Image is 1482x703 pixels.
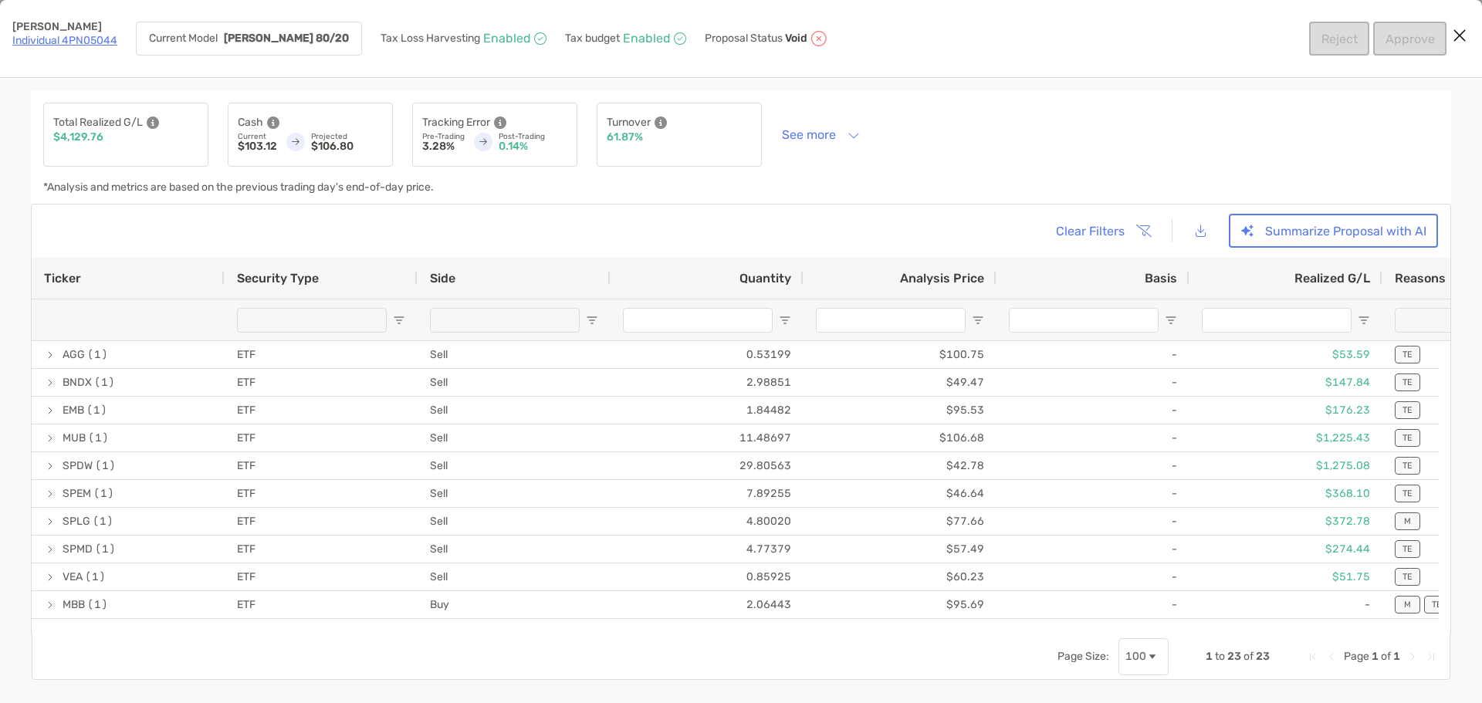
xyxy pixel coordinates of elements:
p: $103.12 [238,141,277,152]
span: (1) [87,342,108,367]
span: SPEM [63,481,91,506]
div: $60.23 [804,563,996,590]
p: TE [1432,600,1442,610]
button: Open Filter Menu [972,314,984,326]
div: 2.98851 [611,369,804,396]
p: TE [1402,572,1413,582]
div: $51.75 [1189,563,1382,590]
p: $106.80 [311,141,383,152]
span: of [1381,650,1391,663]
div: $77.66 [804,508,996,535]
p: [PERSON_NAME] [12,22,117,32]
input: Realized G/L Filter Input [1202,308,1352,333]
div: Sell [418,452,611,479]
p: TE [1402,377,1413,387]
span: (1) [85,564,106,590]
span: BNDX [63,370,92,395]
div: - [996,508,1189,535]
span: Realized G/L [1294,271,1370,286]
p: TE [1402,544,1413,554]
div: 4.80020 [611,508,804,535]
span: Basis [1145,271,1177,286]
p: Void [785,32,807,45]
strong: [PERSON_NAME] 80/20 [224,32,349,45]
div: $49.47 [804,369,996,396]
span: (1) [87,592,108,617]
div: ETF [225,480,418,507]
div: 2.06443 [611,591,804,618]
span: (1) [93,509,113,534]
p: M [1404,600,1411,610]
div: ETF [225,424,418,451]
button: Clear Filters [1044,214,1161,248]
span: 23 [1227,650,1241,663]
p: M [1404,516,1411,526]
p: Turnover [607,113,651,132]
span: (1) [86,397,107,423]
p: 3.28% [422,141,465,152]
div: - [996,341,1189,368]
div: - [996,452,1189,479]
p: Enabled [483,33,531,44]
button: Open Filter Menu [1358,314,1370,326]
div: - [1189,619,1382,646]
button: Summarize Proposal with AI [1229,214,1438,248]
p: Tracking Error [422,113,490,132]
p: $4,129.76 [53,132,103,143]
button: Open Filter Menu [1165,314,1177,326]
div: ETF [225,341,418,368]
span: 1 [1393,650,1400,663]
div: 1.84482 [611,397,804,424]
div: - [996,619,1189,646]
div: Last Page [1425,651,1437,663]
button: Close modal [1448,25,1471,48]
span: (1) [93,481,114,506]
div: $53.59 [1189,341,1382,368]
div: $372.78 [1189,508,1382,535]
span: 23 [1256,650,1270,663]
div: ETF [225,452,418,479]
span: EMB [63,397,84,423]
span: SPDW [63,453,93,478]
span: AGG [63,342,85,367]
span: MUB [63,425,86,451]
div: Sell [418,369,611,396]
span: (1) [95,620,116,645]
button: Open Filter Menu [393,314,405,326]
div: Buy [418,591,611,618]
div: ETF [225,397,418,424]
div: Page Size: [1057,650,1109,663]
input: Analysis Price Filter Input [816,308,966,333]
div: 2.02219 [611,619,804,646]
span: (1) [95,453,116,478]
span: Security Type [237,271,319,286]
span: Side [430,271,455,286]
p: TE [1402,461,1413,471]
p: Proposal Status [705,32,783,45]
div: $93.10 [804,619,996,646]
span: MBB [63,592,85,617]
button: Open Filter Menu [586,314,598,326]
div: $57.49 [804,536,996,563]
span: SPLG [63,509,90,534]
div: $95.53 [804,397,996,424]
input: Quantity Filter Input [623,308,773,333]
p: Cash [238,113,263,132]
span: Quantity [739,271,791,286]
p: Current [238,132,277,141]
div: ETF [225,508,418,535]
span: (1) [94,370,115,395]
a: Individual 4PN05044 [12,34,117,47]
div: $42.78 [804,452,996,479]
div: ETF [225,369,418,396]
span: of [1243,650,1254,663]
div: $368.10 [1189,480,1382,507]
button: See more [770,121,872,148]
div: First Page [1307,651,1319,663]
div: $147.84 [1189,369,1382,396]
div: $106.68 [804,424,996,451]
img: icon status [810,29,828,48]
span: USMV [63,620,93,645]
p: 0.14% [499,141,567,152]
div: $274.44 [1189,536,1382,563]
